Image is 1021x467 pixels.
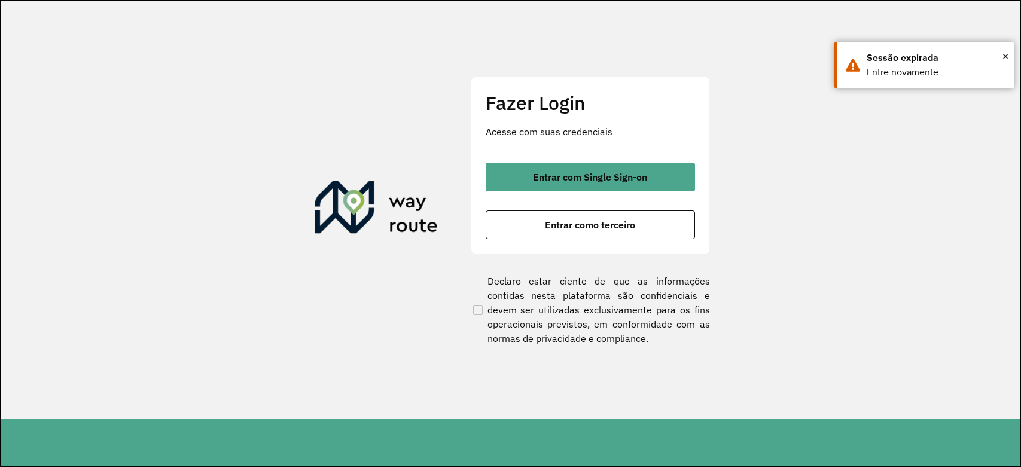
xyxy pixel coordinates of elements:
button: button [486,163,695,191]
button: button [486,210,695,239]
div: Entre novamente [867,65,1005,80]
div: Sessão expirada [867,51,1005,65]
button: Close [1002,47,1008,65]
span: Entrar como terceiro [545,220,635,230]
p: Acesse com suas credenciais [486,124,695,139]
h2: Fazer Login [486,91,695,114]
span: × [1002,47,1008,65]
span: Entrar com Single Sign-on [533,172,647,182]
label: Declaro estar ciente de que as informações contidas nesta plataforma são confidenciais e devem se... [471,274,710,346]
img: Roteirizador AmbevTech [315,181,438,239]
